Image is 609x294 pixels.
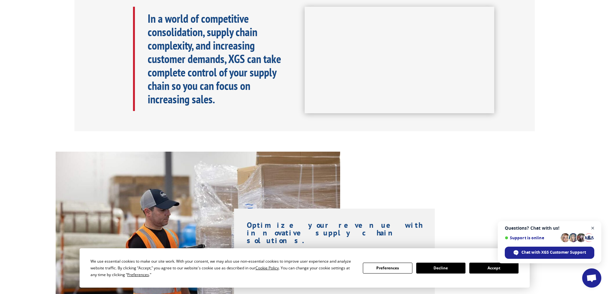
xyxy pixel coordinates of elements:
div: We use essential cookies to make our site work. With your consent, we may also use non-essential ... [90,258,355,278]
p: XGS makes the supply chain trackable, traceable, and transparent. With the superior operational i... [247,248,422,280]
iframe: XGS Logistics Solutions [305,7,494,114]
span: Cookie Policy [255,265,279,271]
span: Chat with XGS Customer Support [521,250,586,255]
button: Preferences [363,263,412,274]
span: Chat with XGS Customer Support [505,247,594,259]
b: In a world of competitive consolidation, supply chain complexity, and increasing customer demands... [148,11,281,107]
span: Support is online [505,235,558,240]
button: Decline [416,263,465,274]
a: Open chat [582,268,601,288]
span: Preferences [127,272,149,277]
button: Accept [469,263,519,274]
div: Cookie Consent Prompt [80,248,530,288]
span: Questions? Chat with us! [505,226,594,231]
h1: Optimize your revenue with innovative supply chain solutions. [247,221,422,248]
